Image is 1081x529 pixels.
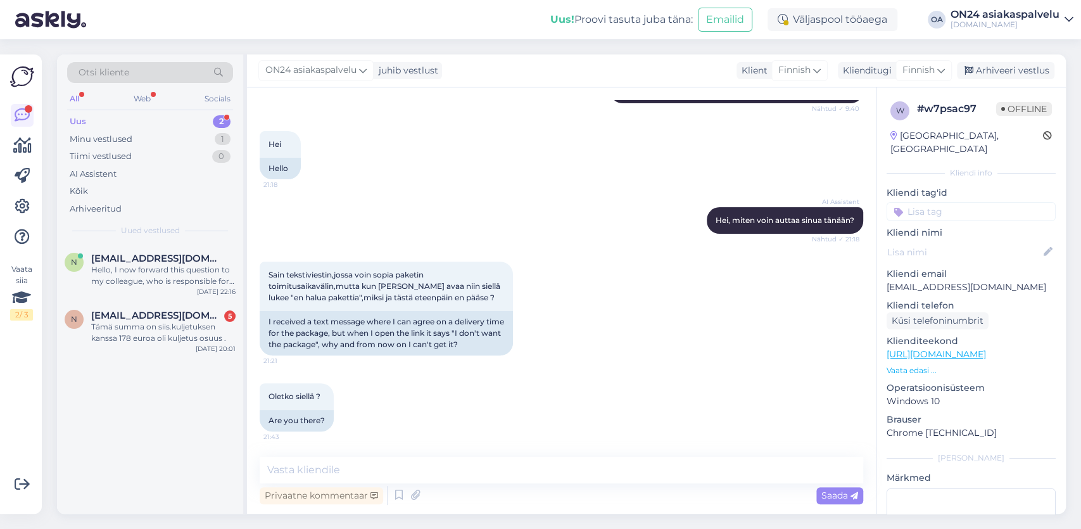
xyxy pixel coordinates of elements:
[550,13,574,25] b: Uus!
[265,63,357,77] span: ON24 asiakaspalvelu
[887,312,989,329] div: Küsi telefoninumbrit
[10,264,33,321] div: Vaata siia
[10,309,33,321] div: 2 / 3
[212,150,231,163] div: 0
[887,426,1056,440] p: Chrome [TECHNICAL_ID]
[887,348,986,360] a: [URL][DOMAIN_NAME]
[736,64,768,77] div: Klient
[887,267,1056,281] p: Kliendi email
[91,310,223,321] span: Natalie.pinhasov81@gmail.com
[269,270,502,302] span: Sain tekstiviestin,jossa voin sopia paketin toimitusaikavälin,mutta kun [PERSON_NAME] avaa niin s...
[698,8,752,32] button: Emailid
[70,203,122,215] div: Arhiveeritud
[269,139,281,149] span: Hei
[71,257,77,267] span: n
[887,202,1056,221] input: Lisa tag
[263,356,311,366] span: 21:21
[821,490,858,501] span: Saada
[550,12,693,27] div: Proovi tasuta juba täna:
[71,314,77,324] span: N
[374,64,438,77] div: juhib vestlust
[887,281,1056,294] p: [EMAIL_ADDRESS][DOMAIN_NAME]
[197,287,236,296] div: [DATE] 22:16
[951,10,1059,20] div: ON24 asiakaspalvelu
[202,91,233,107] div: Socials
[887,167,1056,179] div: Kliendi info
[196,344,236,354] div: [DATE] 20:01
[838,64,892,77] div: Klienditugi
[269,392,320,401] span: Oletko siellä ?
[121,225,180,236] span: Uued vestlused
[917,101,996,117] div: # w7psac97
[887,413,1056,426] p: Brauser
[10,65,34,89] img: Askly Logo
[67,91,82,107] div: All
[70,168,117,181] div: AI Assistent
[91,321,236,344] div: Tämä summa on siis.kuljetuksen kanssa 178 euroa oli kuljetus osuus .
[887,299,1056,312] p: Kliendi telefon
[896,106,904,115] span: w
[260,311,513,355] div: I received a text message where I can agree on a delivery time for the package, but when I open t...
[887,395,1056,408] p: Windows 10
[812,234,859,244] span: Nähtud ✓ 21:18
[887,245,1041,259] input: Lisa nimi
[260,487,383,504] div: Privaatne kommentaar
[957,62,1054,79] div: Arhiveeri vestlus
[996,102,1052,116] span: Offline
[887,381,1056,395] p: Operatsioonisüsteem
[951,20,1059,30] div: [DOMAIN_NAME]
[70,133,132,146] div: Minu vestlused
[928,11,945,29] div: OA
[887,452,1056,464] div: [PERSON_NAME]
[890,129,1043,156] div: [GEOGRAPHIC_DATA], [GEOGRAPHIC_DATA]
[887,186,1056,200] p: Kliendi tag'id
[213,115,231,128] div: 2
[131,91,153,107] div: Web
[887,226,1056,239] p: Kliendi nimi
[887,335,1056,348] p: Klienditeekond
[902,63,935,77] span: Finnish
[812,104,859,113] span: Nähtud ✓ 9:40
[70,185,88,198] div: Kõik
[768,8,897,31] div: Väljaspool tööaega
[215,133,231,146] div: 1
[887,365,1056,376] p: Vaata edasi ...
[951,10,1073,30] a: ON24 asiakaspalvelu[DOMAIN_NAME]
[260,158,301,179] div: Hello
[263,432,311,442] span: 21:43
[224,310,236,322] div: 5
[778,63,811,77] span: Finnish
[70,115,86,128] div: Uus
[716,215,854,225] span: Hei, miten voin auttaa sinua tänään?
[91,264,236,287] div: Hello, I now forward this question to my colleague, who is responsible for this. The reply will b...
[79,66,129,79] span: Otsi kliente
[260,410,334,431] div: Are you there?
[812,197,859,207] span: AI Assistent
[91,253,223,264] span: nazaniin.foormuly@hotmail.com
[70,150,132,163] div: Tiimi vestlused
[887,471,1056,485] p: Märkmed
[263,180,311,189] span: 21:18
